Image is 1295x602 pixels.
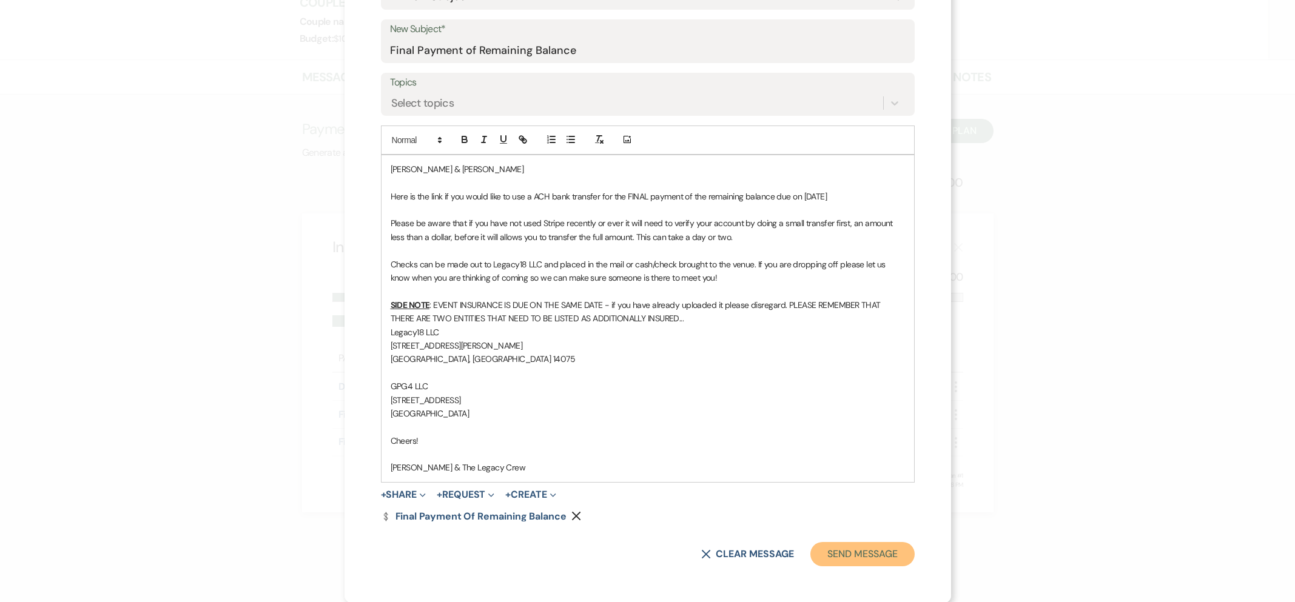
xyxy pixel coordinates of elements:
span: + [381,490,386,500]
span: + [505,490,511,500]
p: [PERSON_NAME] & The Legacy Crew [391,461,905,474]
div: Select topics [391,95,454,111]
button: Request [437,490,494,500]
button: Share [381,490,426,500]
p: Here is the link if you would like to use a ACH bank transfer for the FINAL payment of the remain... [391,190,905,203]
span: GPG4 LLC [391,381,428,392]
p: Checks can be made out to Legacy18 LLC and placed in the mail or cash/check brought to the venue.... [391,258,905,285]
span: [GEOGRAPHIC_DATA], [GEOGRAPHIC_DATA] 14075 [391,353,575,364]
p: Cheers! [391,434,905,447]
button: Send Message [810,542,914,566]
a: Final payment of remaining balance [381,512,567,521]
button: Clear message [701,549,793,559]
span: Legacy18 LLC [391,327,439,338]
u: SIDE NOTE [391,299,430,310]
span: [STREET_ADDRESS][PERSON_NAME] [391,340,523,351]
label: New Subject* [390,21,906,38]
span: [GEOGRAPHIC_DATA] [391,408,469,419]
span: [STREET_ADDRESS] [391,395,461,406]
p: Please be aware that if you have not used Stripe recently or ever it will need to verify your acc... [391,216,905,244]
span: : EVENT INSURANCE IS DUE ON THE SAME DATE - if you have already uploaded it please disregard. PLE... [391,299,883,324]
span: + [437,490,442,500]
label: Topics [390,74,906,92]
p: [PERSON_NAME] & [PERSON_NAME] [391,162,905,176]
button: Create [505,490,556,500]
